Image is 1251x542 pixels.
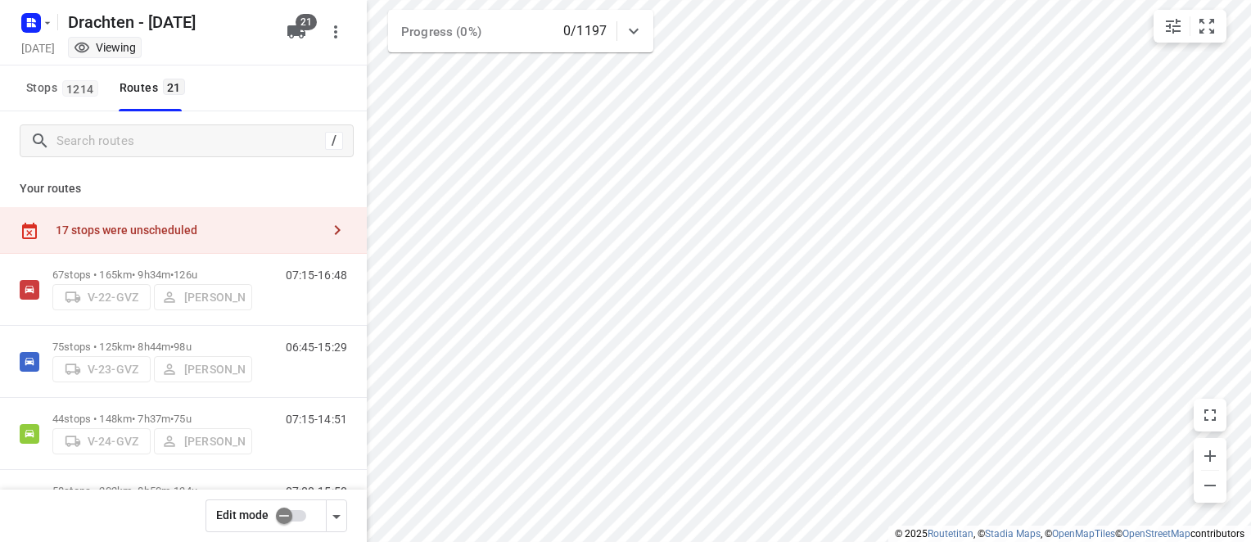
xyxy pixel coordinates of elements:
[120,78,190,98] div: Routes
[174,269,197,281] span: 126u
[286,485,347,498] p: 07:00-15:50
[74,39,136,56] div: You are currently in view mode. To make any changes, go to edit project.
[296,14,317,30] span: 21
[286,341,347,354] p: 06:45-15:29
[325,132,343,150] div: /
[928,528,973,540] a: Routetitan
[280,16,313,48] button: 21
[170,341,174,353] span: •
[985,528,1041,540] a: Stadia Maps
[174,413,191,425] span: 75u
[56,129,325,154] input: Search routes
[216,508,269,522] span: Edit mode
[52,485,252,497] p: 58 stops • 202km • 8h50m
[52,341,252,353] p: 75 stops • 125km • 8h44m
[401,25,481,39] span: Progress (0%)
[20,180,347,197] p: Your routes
[170,413,174,425] span: •
[174,485,197,497] span: 134u
[286,413,347,426] p: 07:15-14:51
[174,341,191,353] span: 98u
[388,10,653,52] div: Progress (0%)0/1197
[1190,10,1223,43] button: Fit zoom
[563,21,607,41] p: 0/1197
[1122,528,1190,540] a: OpenStreetMap
[56,224,321,237] div: 17 stops were unscheduled
[170,485,174,497] span: •
[286,269,347,282] p: 07:15-16:48
[895,528,1244,540] li: © 2025 , © , © © contributors
[1157,10,1190,43] button: Map settings
[26,78,103,98] span: Stops
[170,269,174,281] span: •
[1154,10,1226,43] div: small contained button group
[163,79,185,95] span: 21
[52,269,252,281] p: 67 stops • 165km • 9h34m
[1052,528,1115,540] a: OpenMapTiles
[62,80,98,97] span: 1214
[52,413,252,425] p: 44 stops • 148km • 7h37m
